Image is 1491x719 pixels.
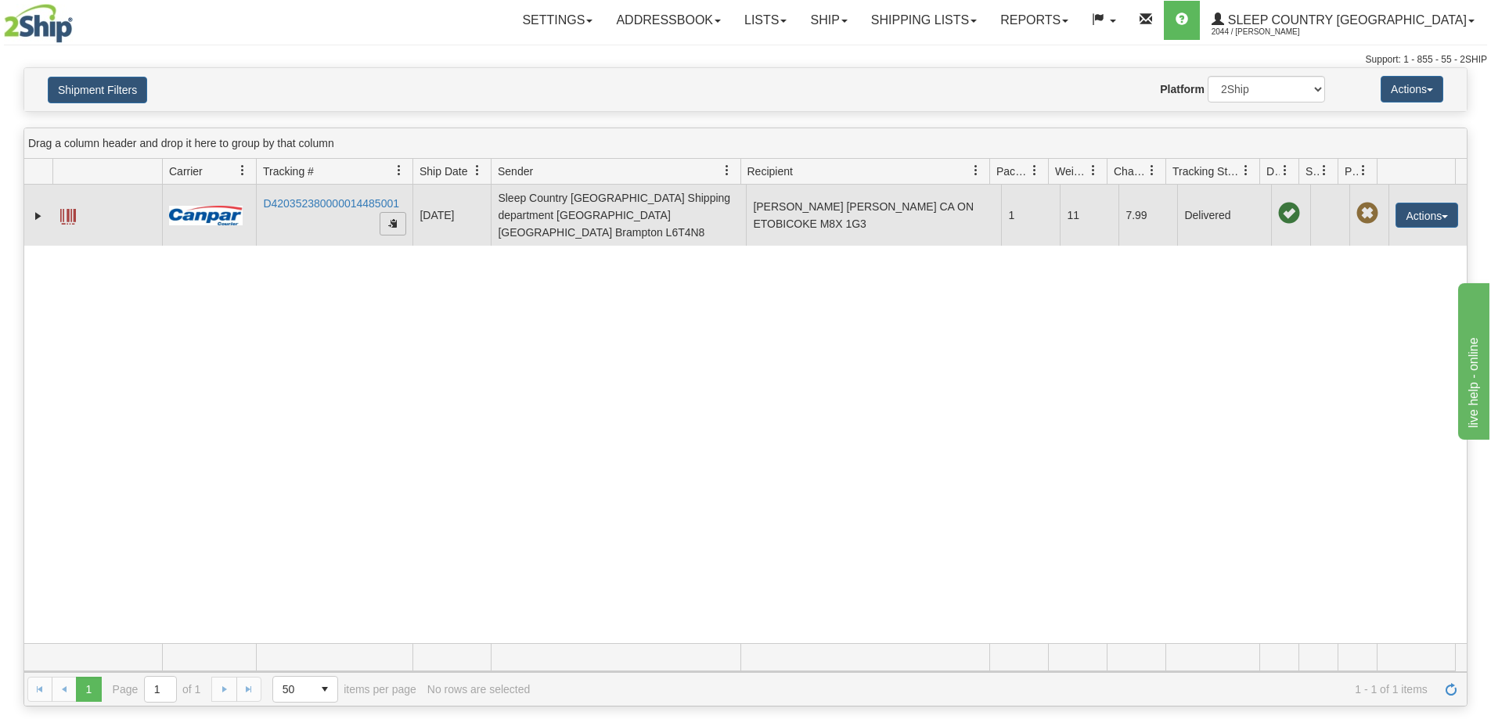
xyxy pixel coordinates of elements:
[1345,164,1358,179] span: Pickup Status
[1118,185,1177,246] td: 7.99
[145,677,176,702] input: Page 1
[1172,164,1241,179] span: Tracking Status
[464,157,491,184] a: Ship Date filter column settings
[31,208,46,224] a: Expand
[859,1,989,40] a: Shipping lists
[1311,157,1338,184] a: Shipment Issues filter column settings
[541,683,1428,696] span: 1 - 1 of 1 items
[24,128,1467,159] div: grid grouping header
[48,77,147,103] button: Shipment Filters
[229,157,256,184] a: Carrier filter column settings
[1114,164,1147,179] span: Charge
[169,164,203,179] span: Carrier
[1021,157,1048,184] a: Packages filter column settings
[1001,185,1060,246] td: 1
[1272,157,1298,184] a: Delivery Status filter column settings
[1055,164,1088,179] span: Weight
[427,683,531,696] div: No rows are selected
[510,1,604,40] a: Settings
[380,212,406,235] button: Copy to clipboard
[996,164,1029,179] span: Packages
[1177,185,1271,246] td: Delivered
[312,677,337,702] span: select
[1160,81,1205,97] label: Platform
[283,681,303,697] span: 50
[1455,279,1489,439] iframe: chat widget
[1224,13,1467,27] span: Sleep Country [GEOGRAPHIC_DATA]
[714,157,740,184] a: Sender filter column settings
[420,164,467,179] span: Ship Date
[1439,677,1464,702] a: Refresh
[60,202,76,227] a: Label
[272,676,338,703] span: Page sizes drop down
[272,676,416,703] span: items per page
[263,197,399,210] a: D420352380000014485001
[1396,203,1458,228] button: Actions
[1060,185,1118,246] td: 11
[76,677,101,702] span: Page 1
[1139,157,1165,184] a: Charge filter column settings
[1381,76,1443,102] button: Actions
[113,676,201,703] span: Page of 1
[1306,164,1319,179] span: Shipment Issues
[4,4,73,43] img: logo2044.jpg
[1233,157,1259,184] a: Tracking Status filter column settings
[1212,24,1329,40] span: 2044 / [PERSON_NAME]
[263,164,314,179] span: Tracking #
[747,164,793,179] span: Recipient
[169,206,243,225] img: 14 - Canpar
[963,157,989,184] a: Recipient filter column settings
[498,164,533,179] span: Sender
[1356,203,1378,225] span: Pickup Not Assigned
[412,185,491,246] td: [DATE]
[1278,203,1300,225] span: On time
[1350,157,1377,184] a: Pickup Status filter column settings
[604,1,733,40] a: Addressbook
[798,1,859,40] a: Ship
[386,157,412,184] a: Tracking # filter column settings
[746,185,1001,246] td: [PERSON_NAME] [PERSON_NAME] CA ON ETOBICOKE M8X 1G3
[733,1,798,40] a: Lists
[1266,164,1280,179] span: Delivery Status
[4,53,1487,67] div: Support: 1 - 855 - 55 - 2SHIP
[491,185,746,246] td: Sleep Country [GEOGRAPHIC_DATA] Shipping department [GEOGRAPHIC_DATA] [GEOGRAPHIC_DATA] Brampton ...
[1200,1,1486,40] a: Sleep Country [GEOGRAPHIC_DATA] 2044 / [PERSON_NAME]
[12,9,145,28] div: live help - online
[1080,157,1107,184] a: Weight filter column settings
[989,1,1080,40] a: Reports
